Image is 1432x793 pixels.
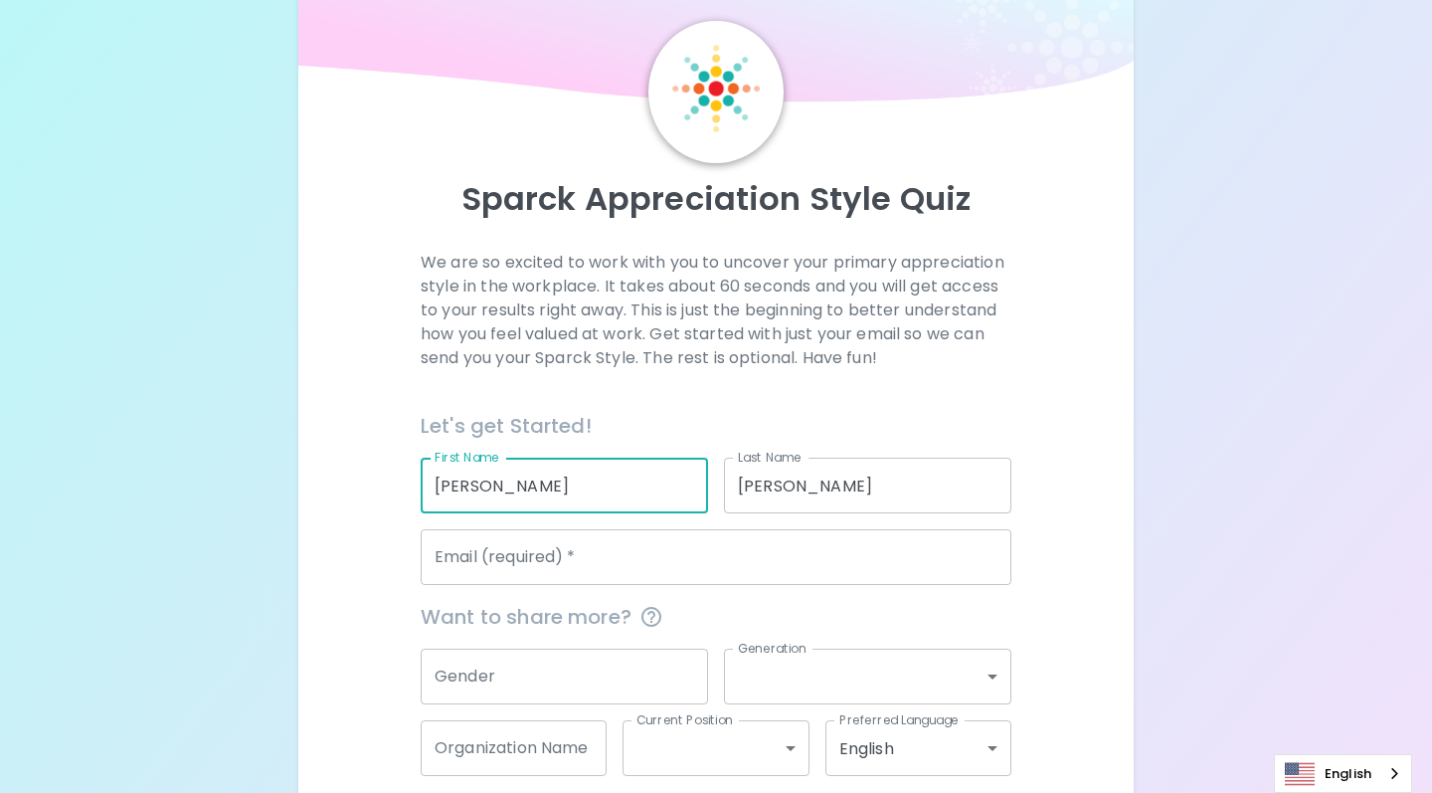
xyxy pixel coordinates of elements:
div: Language [1274,754,1412,793]
svg: This information is completely confidential and only used for aggregated appreciation studies at ... [639,605,663,629]
img: Sparck Logo [672,45,760,132]
label: Preferred Language [839,711,959,728]
label: First Name [435,449,499,466]
span: Want to share more? [421,601,1011,633]
a: English [1275,755,1411,792]
label: Generation [738,640,806,657]
label: Current Position [636,711,733,728]
label: Last Name [738,449,801,466]
div: English [825,720,1011,776]
p: We are so excited to work with you to uncover your primary appreciation style in the workplace. I... [421,251,1011,370]
aside: Language selected: English [1274,754,1412,793]
h6: Let's get Started! [421,410,1011,442]
p: Sparck Appreciation Style Quiz [322,179,1110,219]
